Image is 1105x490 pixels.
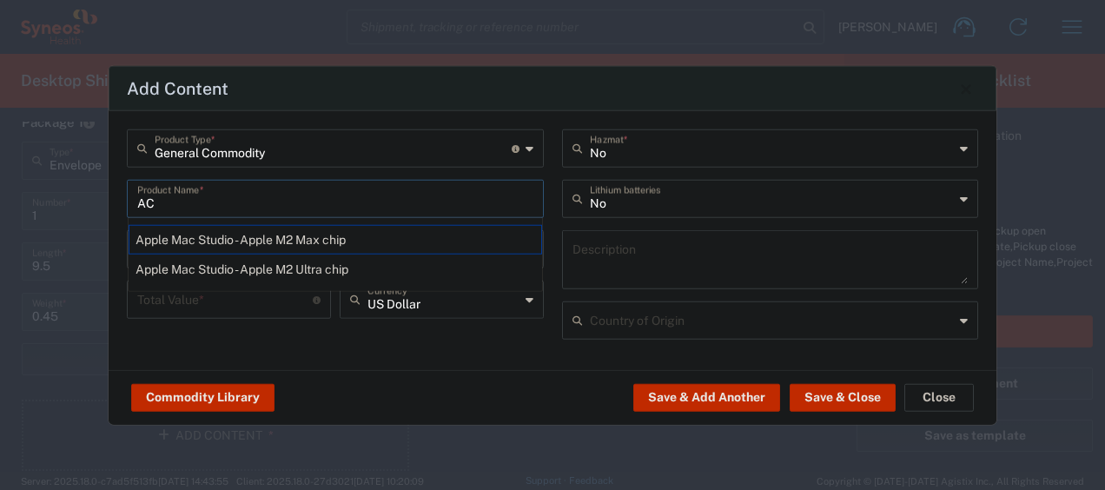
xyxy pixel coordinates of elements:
button: Save & Close [790,383,896,411]
div: Apple Mac Studio - Apple M2 Max chip [129,225,542,255]
button: Close [904,383,974,411]
h4: Add Content [127,76,228,101]
button: Commodity Library [131,383,275,411]
button: Save & Add Another [633,383,780,411]
button: Close [954,76,978,101]
div: Apple Mac Studio - Apple M2 Ultra chip [129,255,542,284]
